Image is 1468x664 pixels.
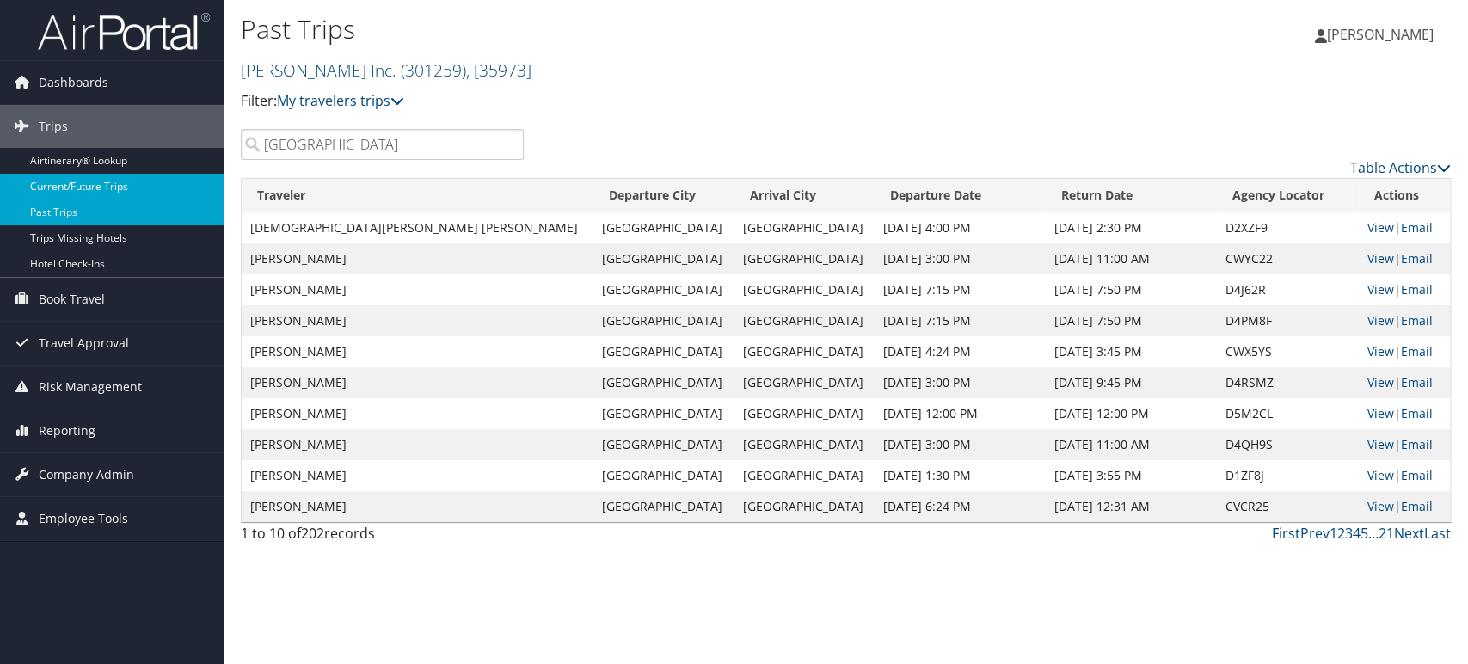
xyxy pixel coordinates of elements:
a: 5 [1361,524,1368,543]
a: 3 [1345,524,1353,543]
p: Filter: [241,90,1047,113]
span: [PERSON_NAME] [1327,25,1434,44]
td: | [1359,429,1450,460]
th: Actions [1359,179,1450,212]
td: [GEOGRAPHIC_DATA] [593,243,734,274]
a: Email [1401,436,1433,452]
td: [GEOGRAPHIC_DATA] [734,367,874,398]
td: [GEOGRAPHIC_DATA] [734,429,874,460]
td: [DATE] 11:00 AM [1046,243,1217,274]
td: [DATE] 6:24 PM [875,491,1046,522]
input: Search Traveler or Arrival City [241,129,524,160]
a: Last [1424,524,1451,543]
span: , [ 35973 ] [466,58,531,82]
td: [GEOGRAPHIC_DATA] [593,212,734,243]
span: ( 301259 ) [401,58,466,82]
a: Email [1401,281,1433,298]
td: | [1359,274,1450,305]
th: Return Date: activate to sort column ascending [1046,179,1217,212]
a: Email [1401,343,1433,360]
div: 1 to 10 of records [241,523,524,552]
span: Employee Tools [39,497,128,540]
a: 21 [1379,524,1394,543]
td: [GEOGRAPHIC_DATA] [734,305,874,336]
td: | [1359,367,1450,398]
th: Agency Locator: activate to sort column ascending [1217,179,1359,212]
span: … [1368,524,1379,543]
td: [PERSON_NAME] [242,367,593,398]
td: CWX5YS [1217,336,1359,367]
td: | [1359,460,1450,491]
td: D5M2CL [1217,398,1359,429]
span: Company Admin [39,453,134,496]
td: [DATE] 12:00 PM [1046,398,1217,429]
td: [DATE] 7:50 PM [1046,274,1217,305]
td: CVCR25 [1217,491,1359,522]
th: Departure Date: activate to sort column ascending [875,179,1046,212]
td: [PERSON_NAME] [242,491,593,522]
a: View [1367,281,1394,298]
a: [PERSON_NAME] Inc. [241,58,531,82]
td: [DATE] 1:30 PM [875,460,1046,491]
td: [DATE] 3:00 PM [875,243,1046,274]
td: | [1359,243,1450,274]
td: D4PM8F [1217,305,1359,336]
td: [GEOGRAPHIC_DATA] [734,274,874,305]
td: [DATE] 4:00 PM [875,212,1046,243]
td: [GEOGRAPHIC_DATA] [593,274,734,305]
a: View [1367,312,1394,329]
span: Reporting [39,409,95,452]
td: [DATE] 4:24 PM [875,336,1046,367]
td: D4J62R [1217,274,1359,305]
td: [DATE] 7:50 PM [1046,305,1217,336]
td: D4RSMZ [1217,367,1359,398]
th: Departure City: activate to sort column ascending [593,179,734,212]
td: | [1359,212,1450,243]
img: airportal-logo.png [38,11,210,52]
span: Book Travel [39,278,105,321]
td: [GEOGRAPHIC_DATA] [593,491,734,522]
a: [PERSON_NAME] [1315,9,1451,60]
td: [GEOGRAPHIC_DATA] [734,243,874,274]
a: View [1367,250,1394,267]
td: D2XZF9 [1217,212,1359,243]
td: [PERSON_NAME] [242,274,593,305]
td: [DATE] 9:45 PM [1046,367,1217,398]
td: [DATE] 3:00 PM [875,367,1046,398]
a: First [1272,524,1300,543]
th: Traveler: activate to sort column ascending [242,179,593,212]
a: Table Actions [1350,158,1451,177]
td: [DATE] 3:00 PM [875,429,1046,460]
td: [PERSON_NAME] [242,305,593,336]
a: View [1367,436,1394,452]
td: [PERSON_NAME] [242,336,593,367]
a: View [1367,343,1394,360]
a: 4 [1353,524,1361,543]
a: Email [1401,250,1433,267]
a: Email [1401,467,1433,483]
td: [DATE] 2:30 PM [1046,212,1217,243]
a: View [1367,374,1394,390]
td: [GEOGRAPHIC_DATA] [593,460,734,491]
td: D1ZF8J [1217,460,1359,491]
a: Email [1401,219,1433,236]
h1: Past Trips [241,11,1047,47]
span: Dashboards [39,61,108,104]
td: [DATE] 7:15 PM [875,305,1046,336]
td: [GEOGRAPHIC_DATA] [593,398,734,429]
a: Email [1401,405,1433,421]
td: CWYC22 [1217,243,1359,274]
a: 2 [1337,524,1345,543]
a: Next [1394,524,1424,543]
td: [PERSON_NAME] [242,243,593,274]
td: [DATE] 12:00 PM [875,398,1046,429]
td: [PERSON_NAME] [242,460,593,491]
td: [DATE] 3:45 PM [1046,336,1217,367]
td: [GEOGRAPHIC_DATA] [593,429,734,460]
td: [GEOGRAPHIC_DATA] [734,460,874,491]
td: [GEOGRAPHIC_DATA] [734,336,874,367]
span: Risk Management [39,366,142,409]
span: 202 [301,524,324,543]
td: [GEOGRAPHIC_DATA] [593,336,734,367]
td: [DEMOGRAPHIC_DATA][PERSON_NAME] [PERSON_NAME] [242,212,593,243]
